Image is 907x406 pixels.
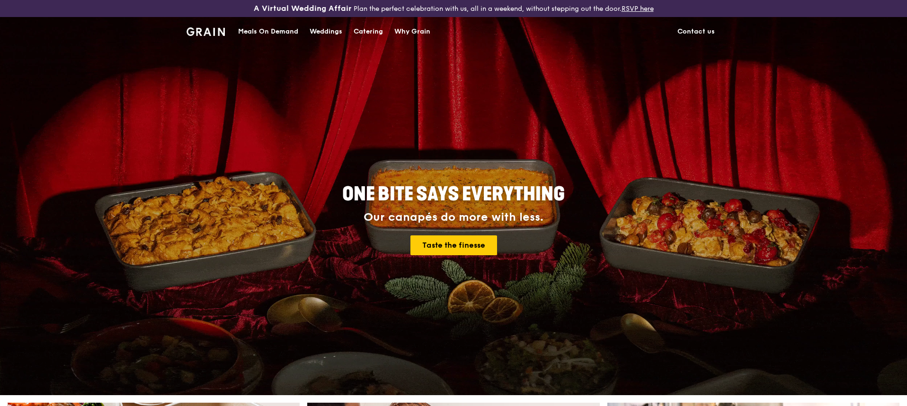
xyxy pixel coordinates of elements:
a: GrainGrain [187,17,225,45]
a: Taste the finesse [410,235,497,255]
h3: A Virtual Wedding Affair [254,4,352,13]
a: Contact us [672,17,720,46]
div: Catering [354,17,383,46]
a: Catering [348,17,389,46]
img: Grain [187,27,225,36]
span: ONE BITE SAYS EVERYTHING [342,183,565,206]
a: Why Grain [389,17,436,46]
div: Why Grain [394,17,430,46]
div: Our canapés do more with less. [283,211,624,224]
a: RSVP here [622,5,654,13]
a: Weddings [304,17,348,46]
div: Plan the perfect celebration with us, all in a weekend, without stepping out the door. [181,4,726,13]
div: Weddings [310,17,342,46]
div: Meals On Demand [238,17,298,46]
